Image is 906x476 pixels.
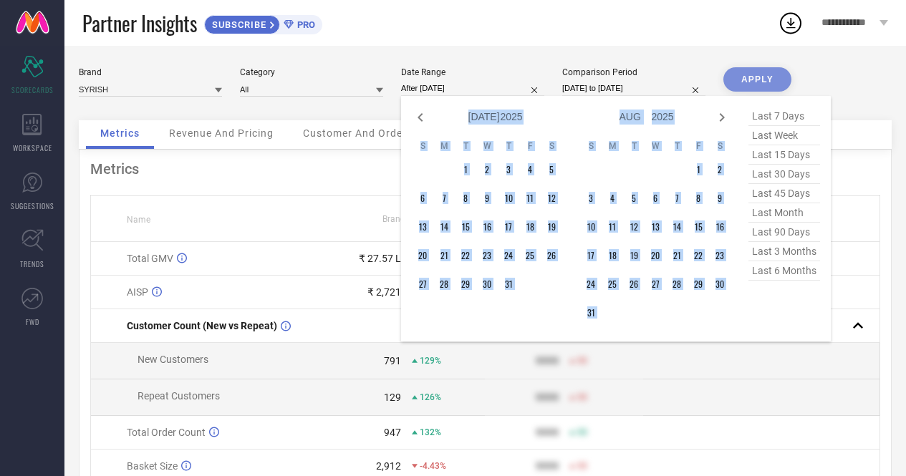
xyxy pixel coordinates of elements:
[748,184,820,203] span: last 45 days
[577,356,587,366] span: 50
[138,354,208,365] span: New Customers
[623,188,645,209] td: Tue Aug 05 2025
[688,245,709,266] td: Fri Aug 22 2025
[476,216,498,238] td: Wed Jul 16 2025
[11,84,54,95] span: SCORECARDS
[13,142,52,153] span: WORKSPACE
[541,188,562,209] td: Sat Jul 12 2025
[376,460,401,472] div: 2,912
[536,460,559,472] div: 9999
[541,140,562,152] th: Saturday
[645,273,666,295] td: Wed Aug 27 2025
[713,109,731,126] div: Next month
[709,159,731,180] td: Sat Aug 02 2025
[476,140,498,152] th: Wednesday
[519,216,541,238] td: Fri Jul 18 2025
[709,140,731,152] th: Saturday
[748,203,820,223] span: last month
[455,140,476,152] th: Tuesday
[127,253,173,264] span: Total GMV
[127,286,148,298] span: AISP
[688,216,709,238] td: Fri Aug 15 2025
[602,216,623,238] td: Mon Aug 11 2025
[709,188,731,209] td: Sat Aug 09 2025
[541,159,562,180] td: Sat Jul 05 2025
[420,392,441,402] span: 126%
[367,286,401,298] div: ₹ 2,721
[498,188,519,209] td: Thu Jul 10 2025
[412,140,433,152] th: Sunday
[476,188,498,209] td: Wed Jul 09 2025
[748,242,820,261] span: last 3 months
[580,245,602,266] td: Sun Aug 17 2025
[433,245,455,266] td: Mon Jul 21 2025
[455,273,476,295] td: Tue Jul 29 2025
[748,126,820,145] span: last week
[455,188,476,209] td: Tue Jul 08 2025
[412,245,433,266] td: Sun Jul 20 2025
[433,188,455,209] td: Mon Jul 07 2025
[666,140,688,152] th: Thursday
[127,215,150,225] span: Name
[666,216,688,238] td: Thu Aug 14 2025
[748,165,820,184] span: last 30 days
[240,67,383,77] div: Category
[412,216,433,238] td: Sun Jul 13 2025
[519,188,541,209] td: Fri Jul 11 2025
[412,273,433,295] td: Sun Jul 27 2025
[577,392,587,402] span: 50
[709,273,731,295] td: Sat Aug 30 2025
[401,81,544,96] input: Select date range
[433,273,455,295] td: Mon Jul 28 2025
[79,67,222,77] div: Brand
[204,11,322,34] a: SUBSCRIBEPRO
[100,127,140,139] span: Metrics
[541,216,562,238] td: Sat Jul 19 2025
[580,302,602,324] td: Sun Aug 31 2025
[359,253,401,264] div: ₹ 27.57 L
[138,390,220,402] span: Repeat Customers
[748,261,820,281] span: last 6 months
[433,216,455,238] td: Mon Jul 14 2025
[562,81,705,96] input: Select comparison period
[455,216,476,238] td: Tue Jul 15 2025
[688,140,709,152] th: Friday
[498,273,519,295] td: Thu Jul 31 2025
[688,273,709,295] td: Fri Aug 29 2025
[666,188,688,209] td: Thu Aug 07 2025
[645,216,666,238] td: Wed Aug 13 2025
[602,140,623,152] th: Monday
[623,273,645,295] td: Tue Aug 26 2025
[169,127,274,139] span: Revenue And Pricing
[519,159,541,180] td: Fri Jul 04 2025
[541,245,562,266] td: Sat Jul 26 2025
[602,245,623,266] td: Mon Aug 18 2025
[412,188,433,209] td: Sun Jul 06 2025
[580,188,602,209] td: Sun Aug 03 2025
[82,9,197,38] span: Partner Insights
[384,355,401,366] div: 791
[127,460,178,472] span: Basket Size
[562,67,705,77] div: Comparison Period
[580,273,602,295] td: Sun Aug 24 2025
[577,461,587,471] span: 50
[645,140,666,152] th: Wednesday
[433,140,455,152] th: Monday
[645,245,666,266] td: Wed Aug 20 2025
[20,258,44,269] span: TRENDS
[455,245,476,266] td: Tue Jul 22 2025
[536,427,559,438] div: 9999
[645,188,666,209] td: Wed Aug 06 2025
[498,245,519,266] td: Thu Jul 24 2025
[623,140,645,152] th: Tuesday
[536,355,559,366] div: 9999
[476,245,498,266] td: Wed Jul 23 2025
[384,392,401,403] div: 129
[577,427,587,437] span: 50
[748,145,820,165] span: last 15 days
[778,10,804,36] div: Open download list
[519,245,541,266] td: Fri Jul 25 2025
[602,273,623,295] td: Mon Aug 25 2025
[623,245,645,266] td: Tue Aug 19 2025
[688,188,709,209] td: Fri Aug 08 2025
